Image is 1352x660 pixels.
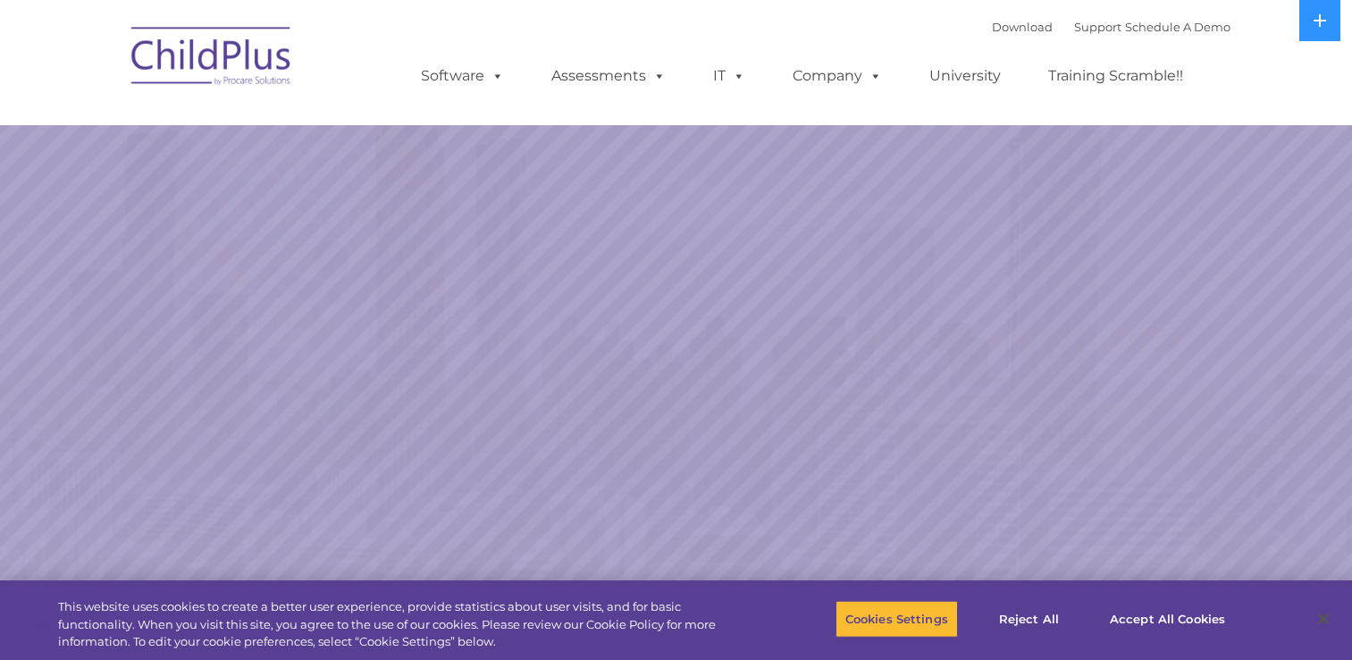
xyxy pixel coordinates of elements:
button: Accept All Cookies [1100,600,1235,638]
a: Download [992,20,1053,34]
a: University [911,58,1019,94]
button: Cookies Settings [836,600,958,638]
a: Schedule A Demo [1125,20,1230,34]
a: Company [775,58,900,94]
a: Training Scramble!! [1030,58,1201,94]
a: Support [1074,20,1121,34]
font: | [992,20,1230,34]
a: IT [695,58,763,94]
button: Close [1304,599,1343,639]
a: Assessments [533,58,684,94]
img: ChildPlus by Procare Solutions [122,14,301,104]
button: Reject All [973,600,1085,638]
a: Learn More [919,403,1146,463]
a: Software [403,58,522,94]
div: This website uses cookies to create a better user experience, provide statistics about user visit... [58,598,743,651]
